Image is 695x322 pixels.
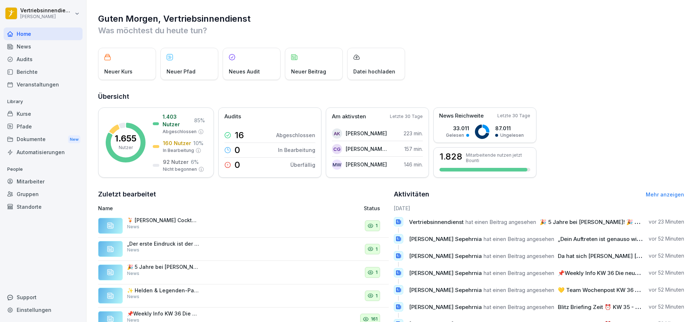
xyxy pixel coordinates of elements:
[495,124,524,132] p: 87.011
[115,134,136,143] p: 1.655
[4,133,83,146] a: DokumenteNew
[649,269,684,276] p: vor 52 Minuten
[394,189,429,199] h2: Aktivitäten
[332,128,342,139] div: AK
[500,132,524,139] p: Ungelesen
[68,135,80,144] div: New
[404,130,423,137] p: 223 min.
[127,310,199,317] p: 📌Weekly Info KW 36 Die neue Weekly Info ist nun für Dich da und informiert [PERSON_NAME] über all...
[229,68,260,75] p: Neues Audit
[98,204,280,212] p: Name
[332,144,342,154] div: CG
[646,191,684,198] a: Mehr anzeigen
[98,214,389,238] a: 🍹 [PERSON_NAME] Cocktails – keine vorbereiteten [PERSON_NAME] bitte denkt daran: [PERSON_NAME] un...
[353,68,395,75] p: Datei hochladen
[194,116,205,124] p: 85 %
[346,161,387,168] p: [PERSON_NAME]
[98,13,684,25] h1: Guten Morgen, Vertriebsinnendienst
[332,160,342,170] div: MW
[409,287,482,293] span: [PERSON_NAME] Sepehrnia
[409,236,482,242] span: [PERSON_NAME] Sepehrnia
[409,253,482,259] span: [PERSON_NAME] Sepehrnia
[4,188,83,200] a: Gruppen
[119,144,133,151] p: Nutzer
[4,175,83,188] a: Mitarbeiter
[127,264,199,270] p: 🎉 5 Jahre bei [PERSON_NAME]! 🎉 Unsere liebe [PERSON_NAME] ist seit 5 Jahren Teil des Teams. Aktue...
[127,241,199,247] p: „Der erste Eindruck ist der entscheidende.“ 👉 Fakt: Die ersten 7 Sekunden sind entscheidend, um V...
[4,120,83,133] a: Pfade
[20,14,73,19] p: [PERSON_NAME]
[4,107,83,120] a: Kurse
[104,68,132,75] p: Neuer Kurs
[163,147,194,154] p: In Bearbeitung
[4,27,83,40] a: Home
[484,253,554,259] span: hat einen Beitrag angesehen
[497,113,530,119] p: Letzte 30 Tage
[276,131,315,139] p: Abgeschlossen
[235,146,240,154] p: 0
[484,304,554,310] span: hat einen Beitrag angesehen
[163,128,197,135] p: Abgeschlossen
[649,252,684,259] p: vor 52 Minuten
[409,270,482,276] span: [PERSON_NAME] Sepehrnia
[409,219,464,225] span: Vertriebsinnendienst
[364,204,380,212] p: Status
[98,189,389,199] h2: Zuletzt bearbeitet
[235,161,240,169] p: 0
[127,217,199,224] p: 🍹 [PERSON_NAME] Cocktails – keine vorbereiteten [PERSON_NAME] bitte denkt daran: [PERSON_NAME] un...
[4,65,83,78] a: Berichte
[4,146,83,158] a: Automatisierungen
[4,133,83,146] div: Dokumente
[127,224,139,230] p: News
[4,53,83,65] a: Audits
[376,292,378,300] p: 1
[376,246,378,253] p: 1
[446,124,469,132] p: 33.011
[332,113,366,121] p: Am aktivsten
[346,145,387,153] p: [PERSON_NAME] [PERSON_NAME]
[439,112,484,120] p: News Reichweite
[4,96,83,107] p: Library
[127,270,139,277] p: News
[484,287,554,293] span: hat einen Beitrag angesehen
[404,161,423,168] p: 146 min.
[163,113,192,128] p: 1.403 Nutzer
[439,152,462,161] h3: 1.828
[278,146,315,154] p: In Bearbeitung
[127,293,139,300] p: News
[376,222,378,229] p: 1
[4,304,83,316] a: Einstellungen
[376,269,378,276] p: 1
[466,152,530,163] p: Mitarbeitende nutzen jetzt Bounti
[98,238,389,261] a: „Der erste Eindruck ist der entscheidende.“ 👉 Fakt: Die ersten 7 Sekunden sind entscheidend, um V...
[4,200,83,213] a: Standorte
[20,8,73,14] p: Vertriebsinnendienst
[224,113,241,121] p: Audits
[98,92,684,102] h2: Übersicht
[98,25,684,36] p: Was möchtest du heute tun?
[390,113,423,120] p: Letzte 30 Tage
[4,164,83,175] p: People
[167,68,195,75] p: Neuer Pfad
[98,261,389,284] a: 🎉 5 Jahre bei [PERSON_NAME]! 🎉 Unsere liebe [PERSON_NAME] ist seit 5 Jahren Teil des Teams. Aktue...
[404,145,423,153] p: 157 min.
[127,247,139,253] p: News
[290,161,315,169] p: Überfällig
[163,158,189,166] p: 92 Nutzer
[484,236,554,242] span: hat einen Beitrag angesehen
[409,304,482,310] span: [PERSON_NAME] Sepehrnia
[4,78,83,91] a: Veranstaltungen
[193,139,203,147] p: 10 %
[4,291,83,304] div: Support
[291,68,326,75] p: Neuer Beitrag
[4,40,83,53] a: News
[649,218,684,225] p: vor 23 Minuten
